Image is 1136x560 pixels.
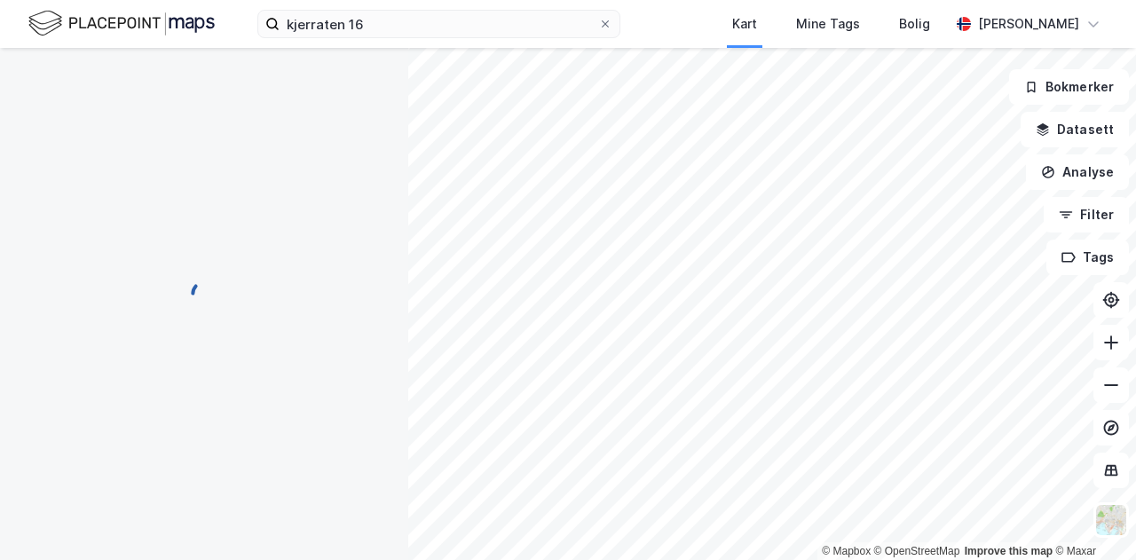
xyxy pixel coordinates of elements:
button: Bokmerker [1009,69,1129,105]
a: Mapbox [822,545,871,557]
div: Kart [732,13,757,35]
img: logo.f888ab2527a4732fd821a326f86c7f29.svg [28,8,215,39]
button: Tags [1046,240,1129,275]
a: OpenStreetMap [874,545,960,557]
div: Kontrollprogram for chat [1047,475,1136,560]
div: Bolig [899,13,930,35]
iframe: Chat Widget [1047,475,1136,560]
img: spinner.a6d8c91a73a9ac5275cf975e30b51cfb.svg [190,280,218,308]
div: Mine Tags [796,13,860,35]
div: [PERSON_NAME] [978,13,1079,35]
button: Datasett [1021,112,1129,147]
a: Improve this map [965,545,1053,557]
button: Analyse [1026,154,1129,190]
button: Filter [1044,197,1129,233]
input: Søk på adresse, matrikkel, gårdeiere, leietakere eller personer [280,11,598,37]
